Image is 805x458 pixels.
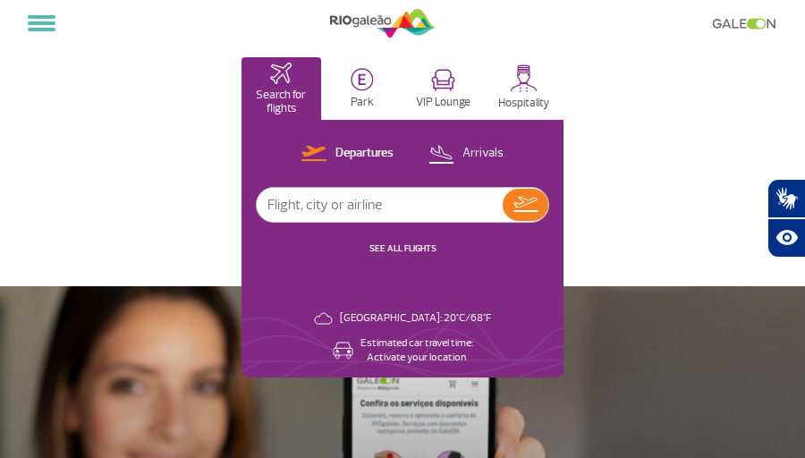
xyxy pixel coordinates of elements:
[462,145,504,162] p: Arrivals
[767,218,805,258] button: Abrir recursos assistivos.
[416,96,470,109] p: VIP Lounge
[340,311,491,326] p: [GEOGRAPHIC_DATA]: 20°C/68°F
[485,57,564,120] button: Hospitality
[403,57,483,120] button: VIP Lounge
[351,68,374,91] img: carParkingHome.svg
[423,142,509,165] button: Arrivals
[360,336,473,365] p: Estimated car travel time: Activate your location
[296,142,399,165] button: Departures
[510,64,538,92] img: hospitality.svg
[257,188,503,222] input: Flight, city or airline
[431,69,455,91] img: vipRoom.svg
[767,179,805,258] div: Plugin de acessibilidade da Hand Talk.
[498,97,549,110] p: Hospitality
[351,96,374,109] p: Park
[250,89,312,115] p: Search for flights
[369,242,436,254] a: SEE ALL FLIGHTS
[767,179,805,218] button: Abrir tradutor de língua de sinais.
[323,57,402,120] button: Park
[364,242,442,256] button: SEE ALL FLIGHTS
[335,145,394,162] p: Departures
[241,57,321,120] button: Search for flights
[270,63,292,84] img: airplaneHomeActive.svg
